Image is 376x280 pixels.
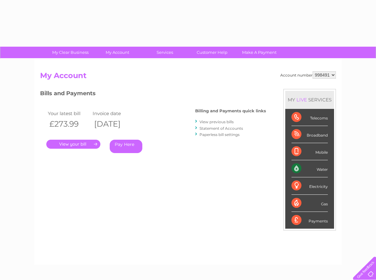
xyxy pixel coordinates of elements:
div: Mobile [291,143,328,160]
a: View previous bills [199,119,234,124]
div: Gas [291,195,328,212]
div: Broadband [291,126,328,143]
a: Make A Payment [234,47,285,58]
h3: Bills and Payments [40,89,266,100]
a: Statement of Accounts [199,126,243,131]
h2: My Account [40,71,336,83]
div: Electricity [291,177,328,194]
th: £273.99 [46,118,91,130]
a: . [46,140,100,149]
div: Water [291,160,328,177]
td: Invoice date [91,109,136,118]
div: LIVE [295,97,308,103]
a: Pay Here [110,140,142,153]
a: Services [139,47,190,58]
div: Payments [291,212,328,229]
div: Telecoms [291,109,328,126]
div: Account number [280,71,336,79]
a: My Account [92,47,143,58]
a: Customer Help [186,47,238,58]
div: MY SERVICES [285,91,334,109]
h4: Billing and Payments quick links [195,109,266,113]
a: Paperless bill settings [199,132,240,137]
td: Your latest bill [46,109,91,118]
th: [DATE] [91,118,136,130]
a: My Clear Business [45,47,96,58]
